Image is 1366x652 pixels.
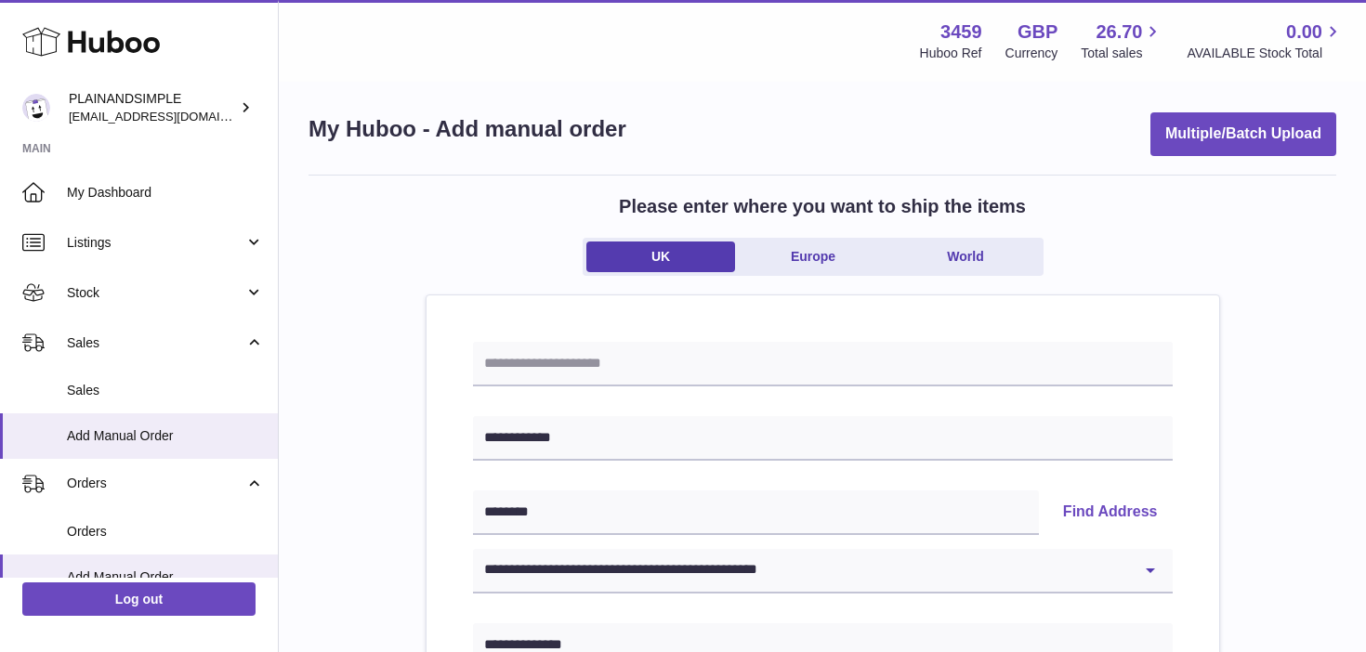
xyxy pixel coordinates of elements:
[1150,112,1336,156] button: Multiple/Batch Upload
[1018,20,1057,45] strong: GBP
[67,234,244,252] span: Listings
[67,284,244,302] span: Stock
[619,194,1026,219] h2: Please enter where you want to ship the items
[69,109,273,124] span: [EMAIL_ADDRESS][DOMAIN_NAME]
[1005,45,1058,62] div: Currency
[67,427,264,445] span: Add Manual Order
[1187,45,1344,62] span: AVAILABLE Stock Total
[1081,20,1163,62] a: 26.70 Total sales
[67,382,264,399] span: Sales
[1048,490,1173,535] button: Find Address
[586,241,735,272] a: UK
[22,582,256,616] a: Log out
[67,475,244,492] span: Orders
[1081,45,1163,62] span: Total sales
[1187,20,1344,62] a: 0.00 AVAILABLE Stock Total
[891,241,1040,272] a: World
[69,90,236,125] div: PLAINANDSIMPLE
[67,568,264,586] span: Add Manual Order
[67,523,264,541] span: Orders
[920,45,982,62] div: Huboo Ref
[739,241,887,272] a: Europe
[940,20,982,45] strong: 3459
[67,334,244,352] span: Sales
[1286,20,1322,45] span: 0.00
[1096,20,1142,45] span: 26.70
[22,94,50,122] img: duco@plainandsimple.com
[309,114,626,144] h1: My Huboo - Add manual order
[67,184,264,202] span: My Dashboard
